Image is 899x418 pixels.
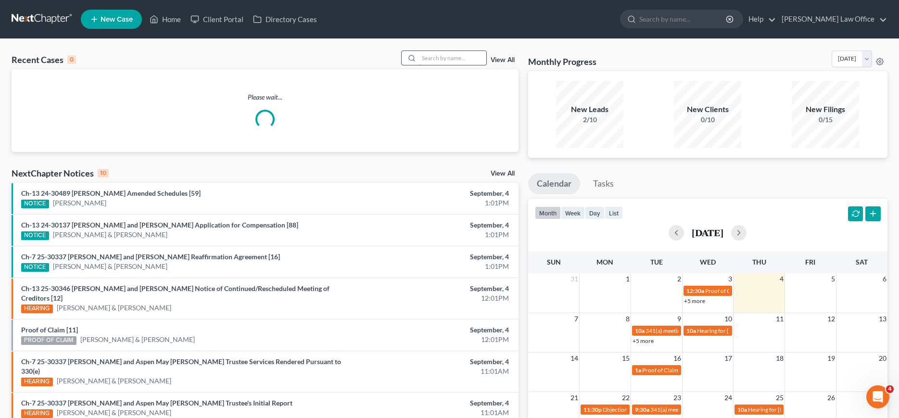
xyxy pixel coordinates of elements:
span: 341(a) meeting for [646,327,692,334]
div: NOTICE [21,263,49,272]
div: September, 4 [353,220,509,230]
span: 1 [625,273,631,285]
span: 2 [676,273,682,285]
span: New Case [101,16,133,23]
a: [PERSON_NAME] & [PERSON_NAME] [53,262,167,271]
a: Proof of Claim [11] [21,326,78,334]
button: week [561,206,585,219]
span: Proof of Claim Deadline - Standard for [PERSON_NAME] [705,287,847,294]
span: Fri [805,258,815,266]
span: 19 [826,353,836,364]
input: Search by name... [419,51,486,65]
span: 23 [672,392,682,404]
span: 26 [826,392,836,404]
a: Ch-13 24-30489 [PERSON_NAME] Amended Schedules [59] [21,189,201,197]
div: September, 4 [353,189,509,198]
a: Directory Cases [248,11,322,28]
div: PROOF OF CLAIM [21,336,76,345]
span: Tue [650,258,663,266]
span: 18 [775,353,785,364]
div: September, 4 [353,325,509,335]
span: 10a [737,406,747,413]
span: 12 [826,313,836,325]
a: Tasks [584,173,622,194]
a: Ch-13 25-30346 [PERSON_NAME] and [PERSON_NAME] Notice of Continued/Rescheduled Meeting of Credito... [21,284,329,302]
button: list [605,206,623,219]
a: Calendar [528,173,580,194]
span: 16 [672,353,682,364]
div: 11:01AM [353,408,509,418]
span: 20 [878,353,887,364]
a: Ch-7 25-30337 [PERSON_NAME] and Aspen May [PERSON_NAME] Trustee's Initial Report [21,399,292,407]
span: Hearing for [PERSON_NAME] & [PERSON_NAME] [697,327,823,334]
div: 1:01PM [353,262,509,271]
div: September, 4 [353,252,509,262]
span: 13 [878,313,887,325]
h3: Monthly Progress [528,56,596,67]
span: 9 [676,313,682,325]
iframe: Intercom live chat [866,385,889,408]
a: [PERSON_NAME] & [PERSON_NAME] [53,230,167,240]
a: View All [491,170,515,177]
a: [PERSON_NAME] Law Office [777,11,887,28]
span: 4 [886,385,894,393]
div: HEARING [21,378,53,386]
span: 15 [621,353,631,364]
div: 11:01AM [353,367,509,376]
div: New Clients [674,104,741,115]
span: 1a [635,367,641,374]
span: 21 [570,392,579,404]
a: Help [744,11,776,28]
div: 12:01PM [353,335,509,344]
div: 1:01PM [353,198,509,208]
span: 14 [570,353,579,364]
div: 12:01PM [353,293,509,303]
span: 3 [727,273,733,285]
a: +5 more [684,297,705,304]
span: 12:30a [686,287,704,294]
a: [PERSON_NAME] & [PERSON_NAME] [57,408,171,418]
div: HEARING [21,304,53,313]
div: HEARING [21,409,53,418]
a: [PERSON_NAME] & [PERSON_NAME] [80,335,195,344]
div: September, 4 [353,357,509,367]
span: 7 [573,313,579,325]
div: NOTICE [21,200,49,208]
span: 9:30a [635,406,649,413]
button: day [585,206,605,219]
div: 0 [67,55,76,64]
a: [PERSON_NAME] & [PERSON_NAME] [57,303,171,313]
div: New Filings [792,104,859,115]
span: Sun [547,258,561,266]
span: 22 [621,392,631,404]
div: 0/10 [674,115,741,125]
a: Ch-7 25-30337 [PERSON_NAME] and [PERSON_NAME] Reaffirmation Agreement [16] [21,253,280,261]
span: 25 [775,392,785,404]
h2: [DATE] [692,228,723,238]
span: 8 [625,313,631,325]
span: 5 [830,273,836,285]
span: Hearing for [PERSON_NAME] [748,406,823,413]
span: 4 [779,273,785,285]
div: New Leads [556,104,623,115]
span: Proof of Claim Deadline - Government for [PERSON_NAME] [642,367,793,374]
a: +5 more [633,337,654,344]
span: Mon [596,258,613,266]
a: Ch-7 25-30337 [PERSON_NAME] and Aspen May [PERSON_NAME] Trustee Services Rendered Pursuant to 330(e) [21,357,341,375]
a: Client Portal [186,11,248,28]
a: Ch-13 24-30137 [PERSON_NAME] and [PERSON_NAME] Application for Compensation [88] [21,221,298,229]
span: Sat [856,258,868,266]
span: Thu [752,258,766,266]
span: 10a [686,327,696,334]
div: NOTICE [21,231,49,240]
div: Recent Cases [12,54,76,65]
input: Search by name... [639,10,727,28]
span: 17 [723,353,733,364]
div: September, 4 [353,398,509,408]
a: View All [491,57,515,63]
span: 341(a) meeting for [PERSON_NAME] & [PERSON_NAME] [650,406,794,413]
a: [PERSON_NAME] & [PERSON_NAME] [57,376,171,386]
span: 11:30p [583,406,602,413]
span: 11 [775,313,785,325]
span: 10a [635,327,645,334]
